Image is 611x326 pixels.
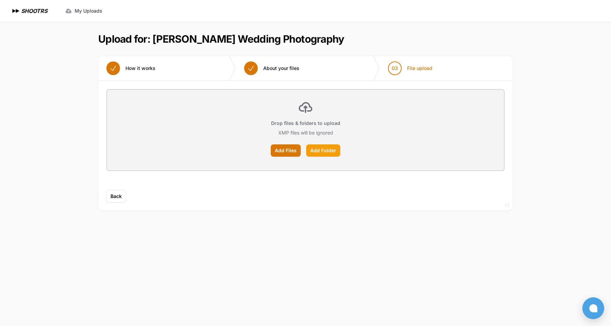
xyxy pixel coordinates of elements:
img: SHOOTRS [11,7,21,15]
span: How it works [125,65,155,72]
span: 03 [392,65,398,72]
label: Add Folder [306,144,340,157]
a: My Uploads [61,5,106,17]
span: File upload [407,65,432,72]
span: About your files [263,65,299,72]
h1: SHOOTRS [21,7,47,15]
button: About your files [236,56,308,81]
label: Add Files [271,144,301,157]
button: How it works [98,56,164,81]
button: 03 File upload [380,56,441,81]
a: SHOOTRS SHOOTRS [11,7,47,15]
button: Back [106,190,126,202]
span: My Uploads [75,8,102,14]
h1: Upload for: [PERSON_NAME] Wedding Photography [98,33,344,45]
span: Back [110,193,122,200]
p: XMP files will be ignored [278,129,333,136]
button: Open chat window [582,297,604,319]
div: v2 [505,201,509,209]
p: Drop files & folders to upload [271,120,340,127]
